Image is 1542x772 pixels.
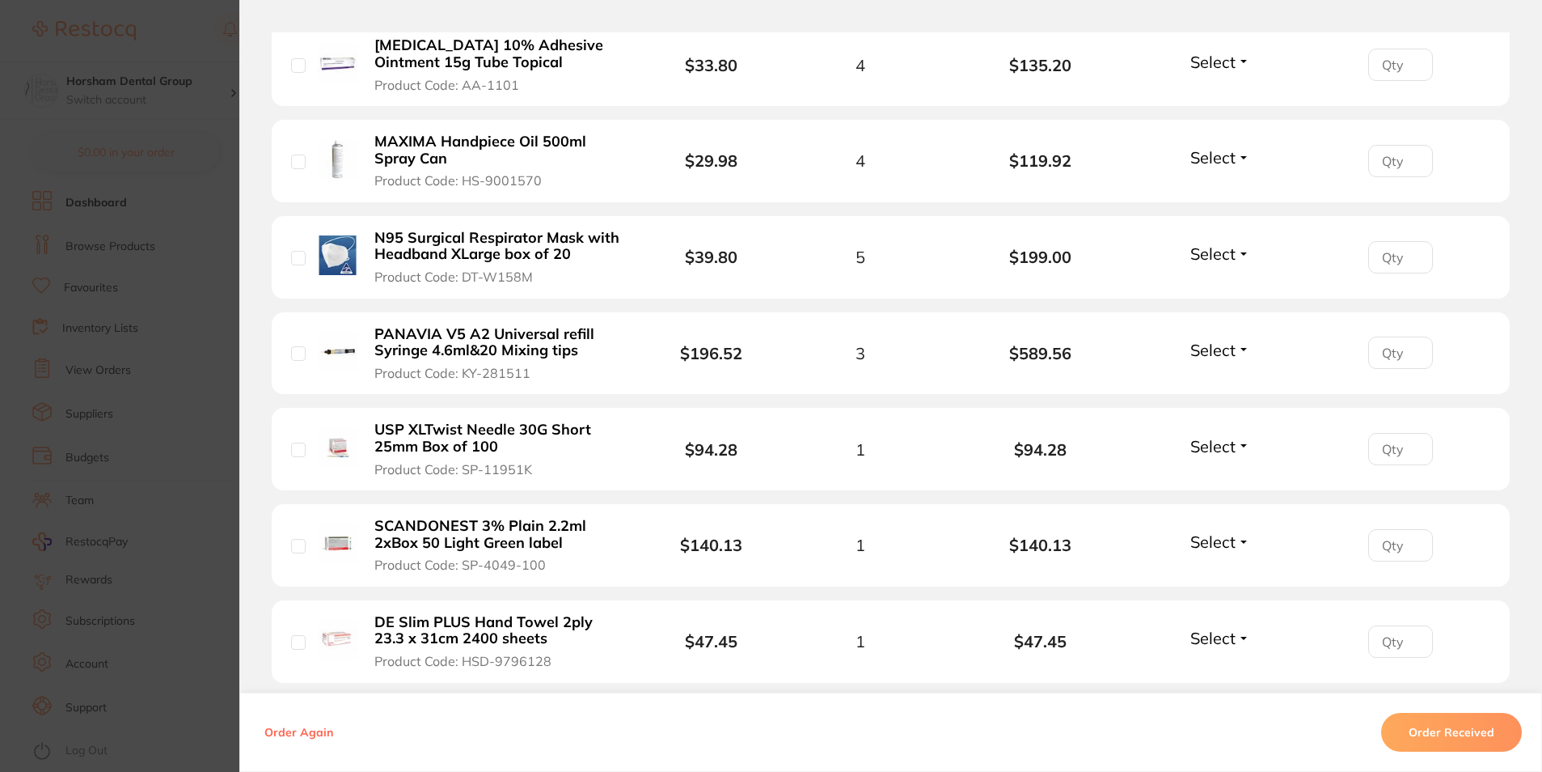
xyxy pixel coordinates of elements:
[680,343,742,363] b: $196.52
[370,36,627,93] button: [MEDICAL_DATA] 10% Adhesive Ointment 15g Tube Topical Product Code: AA-1101
[855,56,865,74] span: 4
[855,151,865,170] span: 4
[318,332,357,371] img: PANAVIA V5 A2 Universal refill Syringe 4.6ml&20 Mixing tips
[1190,340,1236,360] span: Select
[1185,147,1255,168] button: Select
[1368,337,1433,369] input: Qty
[855,344,865,363] span: 3
[855,632,865,651] span: 1
[318,44,357,83] img: XYLOCAINE 10% Adhesive Ointment 15g Tube Topical
[374,654,551,668] span: Product Code: HSD-9796128
[951,536,1130,554] b: $140.13
[1381,713,1522,752] button: Order Received
[374,422,622,455] b: USP XLTwist Needle 30G Short 25mm Box of 100
[370,133,627,189] button: MAXIMA Handpiece Oil 500ml Spray Can Product Code: HS-9001570
[374,134,622,167] b: MAXIMA Handpiece Oil 500ml Spray Can
[1190,147,1236,168] span: Select
[855,536,865,554] span: 1
[1368,529,1433,562] input: Qty
[951,248,1130,266] b: $199.00
[855,440,865,459] span: 1
[374,173,542,188] span: Product Code: HS-9001570
[1185,436,1255,456] button: Select
[318,140,357,180] img: MAXIMA Handpiece Oil 500ml Spray Can
[1368,626,1433,658] input: Qty
[951,632,1130,651] b: $47.45
[685,439,737,460] b: $94.28
[1190,532,1236,552] span: Select
[951,440,1130,459] b: $94.28
[1190,244,1236,264] span: Select
[318,235,357,275] img: N95 Surgical Respirator Mask with Headband XLarge box of 20
[318,428,357,468] img: USP XLTwist Needle 30G Short 25mm Box of 100
[1190,436,1236,456] span: Select
[951,56,1130,74] b: $135.20
[1368,145,1433,177] input: Qty
[685,247,737,267] b: $39.80
[1368,241,1433,274] input: Qty
[318,524,357,564] img: SCANDONEST 3% Plain 2.2ml 2xBox 50 Light Green label
[374,614,622,647] b: DE Slim PLUS Hand Towel 2ply 23.3 x 31cm 2400 sheets
[260,725,338,740] button: Order Again
[1368,433,1433,465] input: Qty
[1185,628,1255,648] button: Select
[374,78,519,92] span: Product Code: AA-1101
[370,325,627,382] button: PANAVIA V5 A2 Universal refill Syringe 4.6ml&20 Mixing tips Product Code: KY-281511
[374,230,622,263] b: N95 Surgical Respirator Mask with Headband XLarge box of 20
[370,229,627,286] button: N95 Surgical Respirator Mask with Headband XLarge box of 20 Product Code: DT-W158M
[1368,49,1433,81] input: Qty
[1185,52,1255,72] button: Select
[318,620,357,660] img: DE Slim PLUS Hand Towel 2ply 23.3 x 31cm 2400 sheets
[951,344,1130,363] b: $589.56
[374,558,546,572] span: Product Code: SP-4049-100
[370,613,627,670] button: DE Slim PLUS Hand Towel 2ply 23.3 x 31cm 2400 sheets Product Code: HSD-9796128
[685,151,737,171] b: $29.98
[1190,52,1236,72] span: Select
[374,518,622,551] b: SCANDONEST 3% Plain 2.2ml 2xBox 50 Light Green label
[1185,340,1255,360] button: Select
[374,37,622,70] b: [MEDICAL_DATA] 10% Adhesive Ointment 15g Tube Topical
[370,421,627,477] button: USP XLTwist Needle 30G Short 25mm Box of 100 Product Code: SP-11951K
[1185,532,1255,552] button: Select
[680,535,742,555] b: $140.13
[685,55,737,75] b: $33.80
[951,151,1130,170] b: $119.92
[1185,244,1255,264] button: Select
[374,269,533,284] span: Product Code: DT-W158M
[374,326,622,359] b: PANAVIA V5 A2 Universal refill Syringe 4.6ml&20 Mixing tips
[1190,628,1236,648] span: Select
[374,366,530,380] span: Product Code: KY-281511
[370,517,627,574] button: SCANDONEST 3% Plain 2.2ml 2xBox 50 Light Green label Product Code: SP-4049-100
[855,248,865,266] span: 5
[374,462,532,477] span: Product Code: SP-11951K
[685,631,737,651] b: $47.45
